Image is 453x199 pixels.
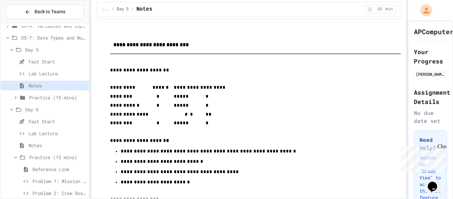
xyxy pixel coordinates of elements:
span: D3-4: Variables and Input [21,22,86,29]
span: Reference Link [32,166,86,173]
span: / [131,7,134,12]
div: [PERSON_NAME] [416,71,445,77]
span: Fast Start [29,118,86,125]
h3: Need Help? [420,136,441,152]
span: Day 5 [117,7,129,12]
iframe: chat widget [425,172,446,192]
span: Notes [29,142,86,149]
div: My Account [413,3,434,18]
span: Practice (15 mins) [29,154,86,161]
span: 10 [374,7,385,12]
span: Day 5 [25,46,86,53]
h2: Assignment Details [414,88,447,106]
div: Chat with us now!Close [3,3,46,42]
span: D5-7: Data Types and Number Calculations [21,34,86,41]
span: Day 6 [25,106,86,113]
button: Back to Teams [6,5,84,19]
span: Fast Start [29,58,86,65]
div: No due date set [414,109,447,125]
span: Problem 1: Mission Status Display [32,178,86,185]
span: Lab Lecture [29,70,86,77]
span: min [386,7,393,12]
span: Lab Lecture [29,130,86,137]
h2: Your Progress [414,47,447,66]
iframe: chat widget [398,144,446,172]
span: Problem 2: Crew Roster [32,190,86,197]
span: Back to Teams [34,8,65,15]
span: / [112,7,114,12]
span: Practice (15 mins) [29,94,86,101]
span: Notes [136,5,152,13]
span: Notes [29,82,86,89]
span: ... [102,7,109,12]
